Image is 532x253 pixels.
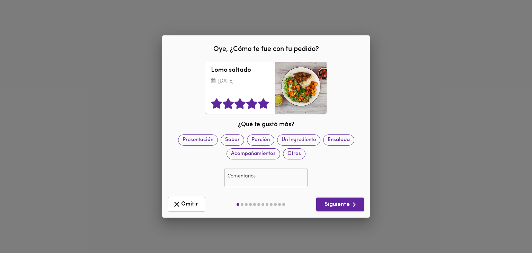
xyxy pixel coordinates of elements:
span: Sabor [221,136,244,143]
span: Omitir [172,200,201,209]
button: Siguiente [316,198,364,211]
div: Ensalada [323,134,354,145]
span: Acompañamientos [227,150,280,157]
div: ¿Qué te gustó más? [171,117,361,130]
p: [DATE] [211,77,269,85]
span: Otros [283,150,305,157]
span: Presentación [178,136,218,143]
button: Omitir [168,197,205,212]
span: Siguiente [322,200,358,209]
div: Porción [247,134,274,145]
span: Oye, ¿Cómo te fue con tu pedido? [213,46,319,53]
div: Sabor [221,134,244,145]
div: Un Ingrediente [277,134,320,145]
div: Lomo saltado [275,62,327,114]
div: Acompañamientos [227,148,280,159]
span: Un Ingrediente [277,136,320,143]
h3: Lomo saltado [211,67,269,74]
span: Porción [247,136,274,143]
div: Otros [283,148,305,159]
div: Presentación [178,134,218,145]
span: Ensalada [323,136,354,143]
iframe: Messagebird Livechat Widget [492,213,525,246]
